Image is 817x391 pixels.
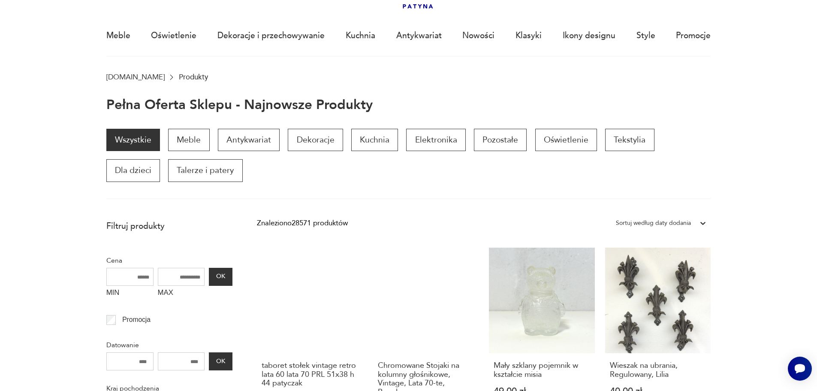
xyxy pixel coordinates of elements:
a: Dla dzieci [106,159,160,182]
iframe: Smartsupp widget button [788,357,812,381]
a: Dekoracje [288,129,343,151]
h3: taboret stołek vintage retro lata 60 lata 70 PRL 51x38 h 44 patyczak [262,361,358,388]
a: Dekoracje i przechowywanie [217,16,325,55]
a: Ikony designu [563,16,615,55]
a: Meble [106,16,130,55]
p: Produkty [179,73,208,81]
a: Antykwariat [396,16,442,55]
a: Promocje [676,16,711,55]
a: Nowości [462,16,494,55]
a: Klasyki [516,16,542,55]
h3: Mały szklany pojemnik w kształcie misia [494,361,590,379]
p: Promocja [122,314,151,325]
label: MIN [106,286,154,302]
a: Wszystkie [106,129,160,151]
a: Oświetlenie [535,129,597,151]
h3: Wieszak na ubrania, Regulowany, Lilia [610,361,706,379]
p: Cena [106,255,232,266]
h1: Pełna oferta sklepu - najnowsze produkty [106,98,373,112]
div: Znaleziono 28571 produktów [257,218,348,229]
button: OK [209,268,232,286]
a: Antykwariat [218,129,280,151]
a: Tekstylia [605,129,654,151]
a: Talerze i patery [168,159,242,182]
a: Kuchnia [351,129,398,151]
p: Datowanie [106,339,232,351]
p: Filtruj produkty [106,221,232,232]
a: Kuchnia [346,16,375,55]
a: Meble [168,129,209,151]
a: Oświetlenie [151,16,196,55]
div: Sortuj według daty dodania [616,218,691,229]
a: Style [636,16,655,55]
a: Elektronika [406,129,465,151]
a: [DOMAIN_NAME] [106,73,165,81]
label: MAX [158,286,205,302]
a: Pozostałe [474,129,527,151]
button: OK [209,352,232,370]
